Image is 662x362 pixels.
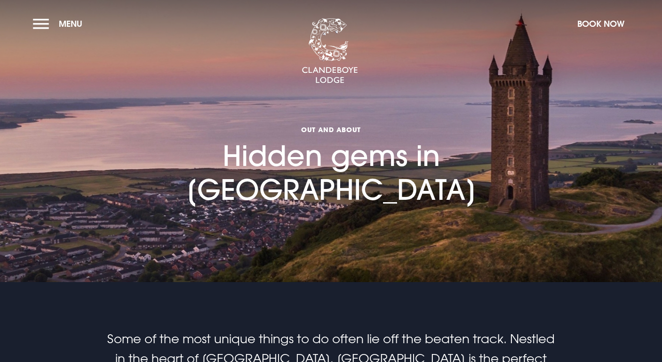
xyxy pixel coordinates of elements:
h1: Hidden gems in [GEOGRAPHIC_DATA] [143,80,519,207]
button: Book Now [573,14,629,34]
button: Menu [33,14,87,34]
span: Out and About [143,125,519,134]
span: Menu [59,18,82,29]
img: Clandeboye Lodge [302,18,358,84]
